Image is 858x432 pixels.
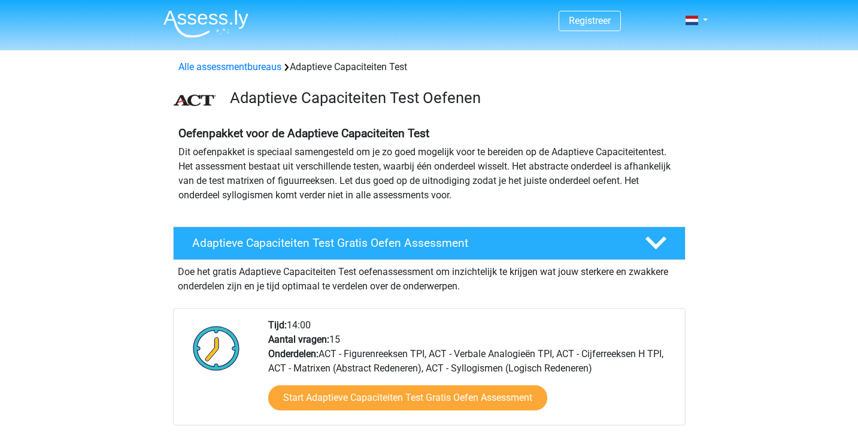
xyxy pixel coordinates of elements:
div: Adaptieve Capaciteiten Test [174,60,685,74]
a: Start Adaptieve Capaciteiten Test Gratis Oefen Assessment [268,385,547,410]
b: Oefenpakket voor de Adaptieve Capaciteiten Test [178,126,429,140]
b: Tijd: [268,319,287,331]
div: Doe het gratis Adaptieve Capaciteiten Test oefenassessment om inzichtelijk te krijgen wat jouw st... [173,260,686,294]
img: ACT [174,95,216,106]
a: Registreer [569,15,611,26]
b: Aantal vragen: [268,334,329,345]
div: 14:00 15 ACT - Figurenreeksen TPI, ACT - Verbale Analogieën TPI, ACT - Cijferreeksen H TPI, ACT -... [259,318,684,425]
b: Onderdelen: [268,348,319,360]
h4: Adaptieve Capaciteiten Test Gratis Oefen Assessment [192,236,626,250]
img: Klok [186,318,247,378]
h3: Adaptieve Capaciteiten Test Oefenen [230,89,676,107]
a: Adaptieve Capaciteiten Test Gratis Oefen Assessment [168,226,690,260]
p: Dit oefenpakket is speciaal samengesteld om je zo goed mogelijk voor te bereiden op de Adaptieve ... [178,145,680,203]
img: Assessly [163,10,248,38]
a: Alle assessmentbureaus [178,61,281,72]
